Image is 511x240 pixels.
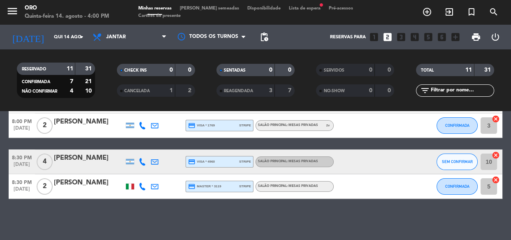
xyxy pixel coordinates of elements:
[486,25,505,49] div: LOG OUT
[134,14,185,18] span: Cartões de presente
[422,7,432,17] i: add_circle_outline
[323,121,333,130] span: v
[188,88,193,93] strong: 2
[489,7,499,17] i: search
[170,88,173,93] strong: 1
[9,152,35,162] span: 8:30 PM
[420,86,430,96] i: filter_list
[492,176,500,184] i: cancel
[421,68,434,72] span: TOTAL
[124,89,150,93] span: CANCELADA
[437,117,478,134] button: CONFIRMADA
[25,12,109,21] div: Quinta-feira 14. agosto - 4:00 PM
[9,177,35,186] span: 8:30 PM
[9,126,35,135] span: [DATE]
[54,177,124,188] div: [PERSON_NAME]
[269,88,272,93] strong: 3
[22,80,50,84] span: CONFIRMADA
[85,66,93,72] strong: 31
[176,6,243,11] span: [PERSON_NAME] semeadas
[22,89,57,93] span: NÃO CONFIRMAR
[258,184,318,188] span: Salão Principal: Mesas Privadas
[188,122,195,129] i: credit_card
[269,67,272,73] strong: 0
[492,115,500,123] i: cancel
[369,32,379,42] i: looks_one
[444,7,454,17] i: exit_to_app
[22,67,46,71] span: RESERVADO
[85,79,93,84] strong: 21
[437,178,478,195] button: CONFIRMADA
[54,117,124,127] div: [PERSON_NAME]
[369,67,372,73] strong: 0
[188,158,195,165] i: credit_card
[224,68,246,72] span: SENTADAS
[325,6,357,11] span: Pré-acessos
[450,32,461,42] i: add_box
[442,159,473,164] span: SEM CONFIRMAR
[170,67,173,73] strong: 0
[77,32,86,42] i: arrow_drop_down
[430,86,494,95] input: Filtrar por nome...
[224,89,253,93] span: REAGENDADA
[382,32,393,42] i: looks_two
[66,66,73,72] strong: 11
[9,116,35,126] span: 8:00 PM
[54,153,124,163] div: [PERSON_NAME]
[6,5,19,17] i: menu
[285,6,325,11] span: Lista de espera
[134,6,176,11] span: Minhas reservas
[423,32,434,42] i: looks_5
[259,32,269,42] span: pending_actions
[70,88,73,94] strong: 4
[188,183,221,190] span: master * 3119
[106,34,126,40] span: Jantar
[490,32,500,42] i: power_settings_new
[437,154,478,170] button: SEM CONFIRMAR
[239,159,251,164] span: stripe
[323,89,344,93] span: NO-SHOW
[188,183,195,190] i: credit_card
[188,158,215,165] span: visa * 4960
[85,88,93,94] strong: 10
[9,186,35,196] span: [DATE]
[6,28,50,46] i: [DATE]
[396,32,406,42] i: looks_3
[492,151,500,159] i: cancel
[258,123,318,127] span: Salão Principal: Mesas Privadas
[288,67,293,73] strong: 0
[124,68,147,72] span: CHECK INS
[239,123,251,128] span: stripe
[388,88,393,93] strong: 0
[437,32,447,42] i: looks_6
[409,32,420,42] i: looks_4
[465,67,472,73] strong: 11
[37,154,53,170] span: 4
[188,122,215,129] span: visa * 1769
[445,184,469,189] span: CONFIRMADA
[330,35,366,40] span: Reservas para
[37,117,53,134] span: 2
[188,67,193,73] strong: 0
[239,184,251,189] span: stripe
[471,32,481,42] span: print
[323,68,344,72] span: SERVIDOS
[369,88,372,93] strong: 0
[326,123,328,128] span: 2
[467,7,476,17] i: turned_in_not
[25,4,109,12] div: Oro
[388,67,393,73] strong: 0
[37,178,53,195] span: 2
[6,5,19,20] button: menu
[484,67,492,73] strong: 31
[258,160,318,163] span: Salão Principal: Mesas Privadas
[243,6,285,11] span: Disponibilidade
[445,123,469,128] span: CONFIRMADA
[288,88,293,93] strong: 7
[70,79,73,84] strong: 7
[319,2,324,7] span: fiber_manual_record
[9,162,35,171] span: [DATE]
